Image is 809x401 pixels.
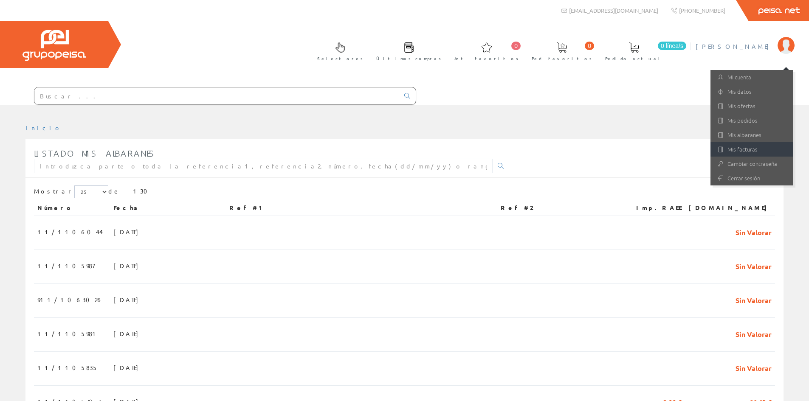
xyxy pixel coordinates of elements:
[37,224,103,239] span: 11/1106044
[34,159,493,173] input: Introduzca parte o toda la referencia1, referencia2, número, fecha(dd/mm/yy) o rango de fechas(dd...
[113,326,143,341] span: [DATE]
[454,54,519,63] span: Art. favoritos
[497,200,621,216] th: Ref #2
[710,171,793,185] a: Cerrar sesión
[605,54,663,63] span: Pedido actual
[696,35,795,43] a: [PERSON_NAME]
[226,200,497,216] th: Ref #1
[34,148,155,158] span: Listado mis albaranes
[34,185,775,200] div: de 130
[532,54,592,63] span: Ped. favoritos
[696,42,773,50] span: [PERSON_NAME]
[113,258,143,273] span: [DATE]
[710,128,793,142] a: Mis albaranes
[368,35,445,66] a: Últimas compras
[113,360,143,375] span: [DATE]
[74,185,108,198] select: Mostrar
[113,292,143,307] span: [DATE]
[710,84,793,99] a: Mis datos
[34,200,110,216] th: Número
[37,360,98,375] span: 11/1105835
[110,200,226,216] th: Fecha
[23,30,86,61] img: Grupo Peisa
[710,113,793,128] a: Mis pedidos
[376,54,441,63] span: Últimas compras
[736,360,772,375] span: Sin Valorar
[25,124,62,132] a: Inicio
[34,185,108,198] label: Mostrar
[621,200,685,216] th: Imp.RAEE
[585,42,594,50] span: 0
[511,42,521,50] span: 0
[736,326,772,341] span: Sin Valorar
[37,258,95,273] span: 11/1105987
[679,7,725,14] span: [PHONE_NUMBER]
[710,70,793,84] a: Mi cuenta
[37,292,103,307] span: 911/1063026
[658,42,686,50] span: 0 línea/s
[113,224,143,239] span: [DATE]
[569,7,658,14] span: [EMAIL_ADDRESS][DOMAIN_NAME]
[317,54,363,63] span: Selectores
[309,35,367,66] a: Selectores
[685,200,775,216] th: [DOMAIN_NAME]
[37,326,99,341] span: 11/1105981
[710,157,793,171] a: Cambiar contraseña
[710,142,793,157] a: Mis facturas
[736,224,772,239] span: Sin Valorar
[34,87,399,104] input: Buscar ...
[736,292,772,307] span: Sin Valorar
[736,258,772,273] span: Sin Valorar
[710,99,793,113] a: Mis ofertas
[597,35,688,66] a: 0 línea/s Pedido actual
